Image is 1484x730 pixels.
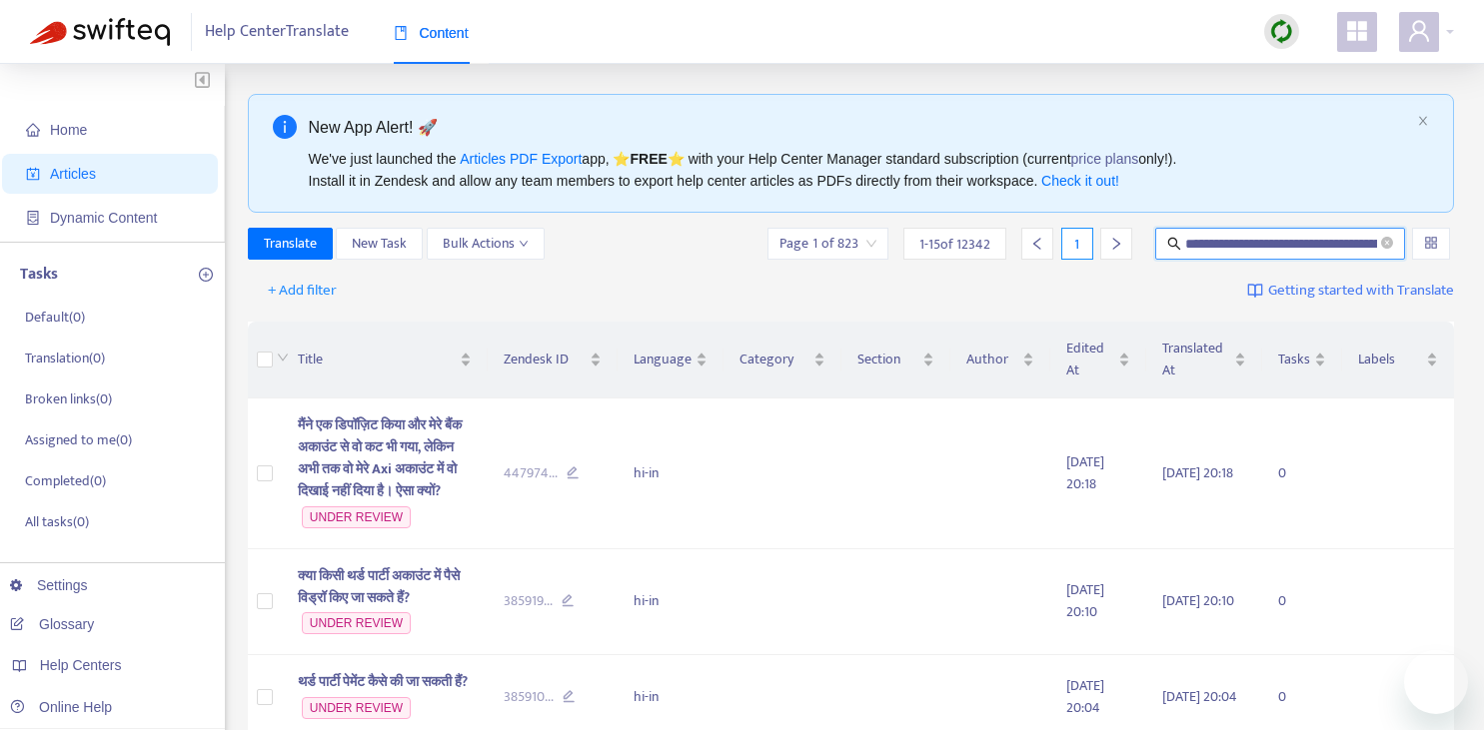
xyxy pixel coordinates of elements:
[504,590,553,612] span: 385919 ...
[199,268,213,282] span: plus-circle
[268,279,337,303] span: + Add filter
[966,349,1018,370] span: Author
[1030,237,1044,251] span: left
[394,25,469,41] span: Content
[50,166,96,182] span: Articles
[1162,338,1230,381] span: Translated At
[25,511,89,532] p: All tasks ( 0 )
[1247,275,1454,307] a: Getting started with Translate
[302,697,411,719] span: UNDER REVIEW
[1061,228,1093,260] div: 1
[25,388,112,409] p: Broken links ( 0 )
[443,233,529,255] span: Bulk Actions
[277,352,289,364] span: down
[427,228,545,260] button: Bulk Actionsdown
[30,18,170,46] img: Swifteq
[40,657,122,673] span: Help Centers
[504,349,586,370] span: Zendesk ID
[309,148,1410,192] div: We've just launched the app, ⭐ ⭐️ with your Help Center Manager standard subscription (current on...
[1071,151,1139,167] a: price plans
[253,275,352,307] button: + Add filter
[1342,322,1454,398] th: Labels
[336,228,423,260] button: New Task
[26,123,40,137] span: home
[25,307,85,328] p: Default ( 0 )
[302,612,411,634] span: UNDER REVIEW
[857,349,918,370] span: Section
[460,151,582,167] a: Articles PDF Export
[1417,115,1429,128] button: close
[1381,237,1393,249] span: close-circle
[1381,235,1393,254] span: close-circle
[302,506,411,528] span: UNDER REVIEW
[50,122,87,138] span: Home
[950,322,1050,398] th: Author
[1146,322,1262,398] th: Translated At
[841,322,950,398] th: Section
[1404,650,1468,714] iframe: Button to launch messaging window
[1247,283,1263,299] img: image-link
[10,616,94,632] a: Glossary
[298,413,462,502] span: मैंने एक डिपॉज़िट किया और मेरे बैंक अकाउंट से वो कट भी गया, लेकिन अभी तक वो मेरे Axi अकाउंट में वो...
[634,349,692,370] span: Language
[1066,578,1104,623] span: [DATE] 20:10
[26,167,40,181] span: account-book
[618,322,724,398] th: Language
[618,549,724,656] td: hi-in
[394,26,408,40] span: book
[1345,19,1369,43] span: appstore
[1269,19,1294,44] img: sync.dc5367851b00ba804db3.png
[298,564,460,609] span: क्या किसी थर्ड पार्टी अकाउंट में पैसे विड्रॉ किए जा सकते हैं?
[919,234,990,255] span: 1 - 15 of 12342
[273,115,297,139] span: info-circle
[1109,237,1123,251] span: right
[1167,237,1181,251] span: search
[1268,280,1454,303] span: Getting started with Translate
[10,699,112,715] a: Online Help
[504,686,554,708] span: 385910 ...
[264,233,317,255] span: Translate
[10,577,88,593] a: Settings
[298,349,456,370] span: Title
[309,115,1410,140] div: New App Alert! 🚀
[25,348,105,368] p: Translation ( 0 )
[26,211,40,225] span: container
[1162,685,1237,708] span: [DATE] 20:04
[504,462,558,484] span: 447974 ...
[282,322,488,398] th: Title
[352,233,407,255] span: New Task
[1162,461,1233,484] span: [DATE] 20:18
[1066,450,1104,495] span: [DATE] 20:18
[25,470,106,491] p: Completed ( 0 )
[20,263,58,287] p: Tasks
[248,228,333,260] button: Translate
[1262,322,1342,398] th: Tasks
[298,670,468,693] span: थर्ड पार्टी पेमेंट कैसे की जा सकती हैं?
[724,322,842,398] th: Category
[1041,173,1119,189] a: Check it out!
[1358,349,1422,370] span: Labels
[1066,338,1114,381] span: Edited At
[1407,19,1431,43] span: user
[25,429,132,450] p: Assigned to me ( 0 )
[1262,549,1342,656] td: 0
[1162,589,1234,612] span: [DATE] 20:10
[740,349,810,370] span: Category
[630,151,667,167] b: FREE
[519,239,529,249] span: down
[1066,674,1104,719] span: [DATE] 20:04
[205,13,349,51] span: Help Center Translate
[50,210,157,226] span: Dynamic Content
[488,322,618,398] th: Zendesk ID
[1417,115,1429,127] span: close
[1050,322,1146,398] th: Edited At
[618,398,724,549] td: hi-in
[1278,349,1310,370] span: Tasks
[1262,398,1342,549] td: 0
